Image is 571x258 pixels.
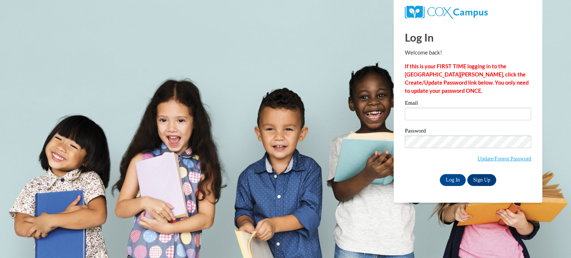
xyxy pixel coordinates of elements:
[477,156,531,161] a: Update/Forgot Password
[440,174,466,186] input: Log In
[405,30,531,45] h1: Log In
[405,9,488,15] a: COX Campus
[405,49,531,57] p: Welcome back!
[405,100,531,108] label: Email
[467,174,496,186] a: Sign Up
[405,128,531,135] label: Password
[405,6,488,19] img: COX Campus
[405,63,529,94] strong: If this is your FIRST TIME logging in to the [GEOGRAPHIC_DATA][PERSON_NAME], click the Create/Upd...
